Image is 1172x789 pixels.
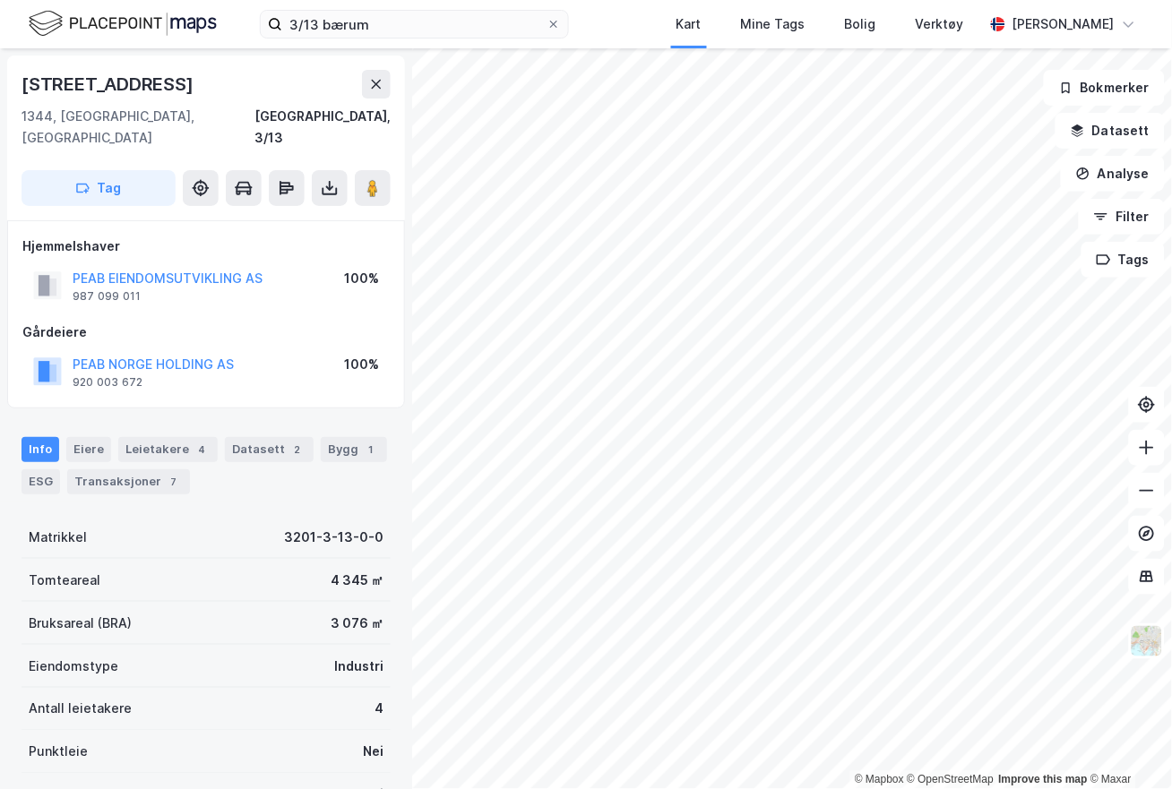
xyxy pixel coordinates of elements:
[73,289,141,304] div: 987 099 011
[1044,70,1165,106] button: Bokmerker
[289,441,306,459] div: 2
[334,656,383,677] div: Industri
[193,441,211,459] div: 4
[1082,703,1172,789] div: Kontrollprogram for chat
[362,441,380,459] div: 1
[845,13,876,35] div: Bolig
[22,322,390,343] div: Gårdeiere
[375,699,383,720] div: 4
[363,742,383,763] div: Nei
[1079,199,1165,235] button: Filter
[1056,113,1165,149] button: Datasett
[331,570,383,591] div: 4 345 ㎡
[254,106,391,149] div: [GEOGRAPHIC_DATA], 3/13
[855,774,904,786] a: Mapbox
[29,527,87,548] div: Matrikkel
[344,268,379,289] div: 100%
[284,527,383,548] div: 3201-3-13-0-0
[29,699,132,720] div: Antall leietakere
[321,437,387,462] div: Bygg
[29,613,132,634] div: Bruksareal (BRA)
[22,70,197,99] div: [STREET_ADDRESS]
[225,437,314,462] div: Datasett
[22,236,390,257] div: Hjemmelshaver
[29,8,217,39] img: logo.f888ab2527a4732fd821a326f86c7f29.svg
[73,375,142,390] div: 920 003 672
[1082,703,1172,789] iframe: Chat Widget
[118,437,218,462] div: Leietakere
[1061,156,1165,192] button: Analyse
[676,13,702,35] div: Kart
[1013,13,1115,35] div: [PERSON_NAME]
[22,437,59,462] div: Info
[67,469,190,494] div: Transaksjoner
[165,473,183,491] div: 7
[331,613,383,634] div: 3 076 ㎡
[282,11,547,38] input: Søk på adresse, matrikkel, gårdeiere, leietakere eller personer
[1082,242,1165,278] button: Tags
[22,469,60,494] div: ESG
[22,106,254,149] div: 1344, [GEOGRAPHIC_DATA], [GEOGRAPHIC_DATA]
[916,13,964,35] div: Verktøy
[29,656,118,677] div: Eiendomstype
[29,570,100,591] div: Tomteareal
[66,437,111,462] div: Eiere
[344,354,379,375] div: 100%
[29,742,88,763] div: Punktleie
[1130,624,1164,658] img: Z
[741,13,806,35] div: Mine Tags
[999,774,1088,786] a: Improve this map
[908,774,995,786] a: OpenStreetMap
[22,170,176,206] button: Tag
